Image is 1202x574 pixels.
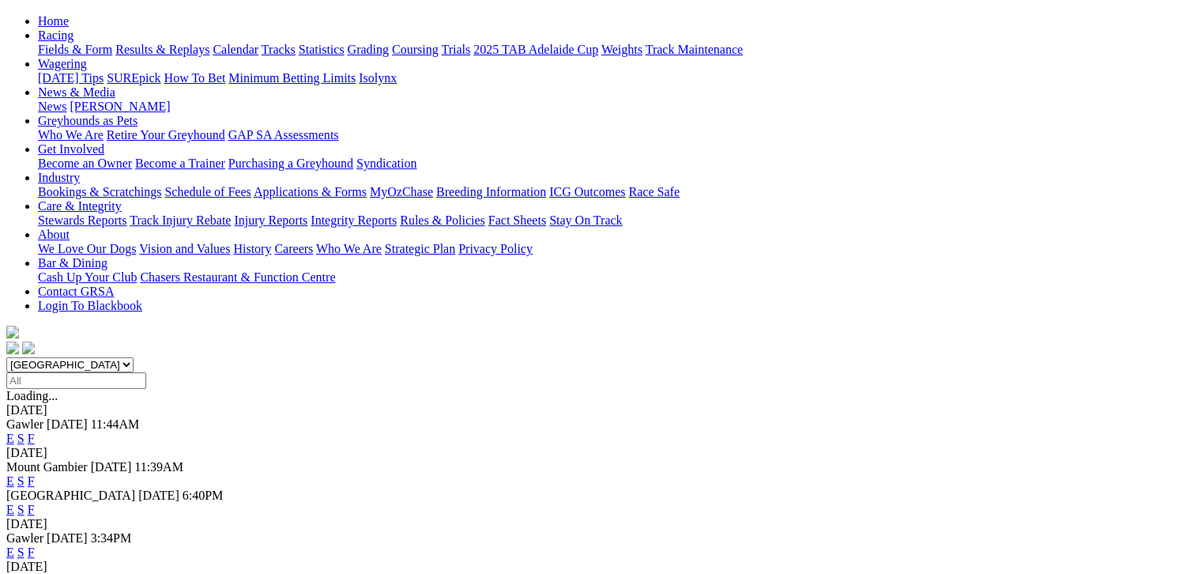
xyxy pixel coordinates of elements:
a: History [233,242,271,255]
a: [DATE] Tips [38,71,104,85]
span: [GEOGRAPHIC_DATA] [6,489,135,502]
a: Who We Are [38,128,104,142]
div: [DATE] [6,403,1196,417]
a: F [28,474,35,488]
a: Contact GRSA [38,285,114,298]
a: Integrity Reports [311,213,397,227]
a: Greyhounds as Pets [38,114,138,127]
a: S [17,503,24,516]
a: F [28,546,35,559]
a: Rules & Policies [400,213,485,227]
span: [DATE] [47,531,88,545]
a: Fields & Form [38,43,112,56]
div: Industry [38,185,1196,199]
a: ICG Outcomes [549,185,625,198]
a: Retire Your Greyhound [107,128,225,142]
a: Become a Trainer [135,157,225,170]
a: Tracks [262,43,296,56]
a: Grading [348,43,389,56]
a: Home [38,14,69,28]
a: Injury Reports [234,213,307,227]
a: E [6,474,14,488]
a: Become an Owner [38,157,132,170]
a: Calendar [213,43,258,56]
a: Track Injury Rebate [130,213,231,227]
a: News [38,100,66,113]
a: Weights [601,43,642,56]
div: Wagering [38,71,1196,85]
a: Stewards Reports [38,213,126,227]
a: Breeding Information [436,185,546,198]
a: Minimum Betting Limits [228,71,356,85]
a: GAP SA Assessments [228,128,339,142]
div: [DATE] [6,446,1196,460]
a: S [17,546,24,559]
a: Privacy Policy [458,242,533,255]
a: Bar & Dining [38,256,107,270]
span: 11:39AM [134,460,183,474]
div: Greyhounds as Pets [38,128,1196,142]
span: 6:40PM [183,489,224,502]
img: logo-grsa-white.png [6,326,19,338]
div: [DATE] [6,560,1196,574]
span: Gawler [6,531,43,545]
a: Purchasing a Greyhound [228,157,353,170]
a: Bookings & Scratchings [38,185,161,198]
div: Bar & Dining [38,270,1196,285]
span: [DATE] [47,417,88,431]
a: Statistics [299,43,345,56]
a: Racing [38,28,73,42]
span: Mount Gambier [6,460,88,474]
a: Race Safe [628,185,679,198]
a: F [28,503,35,516]
a: Industry [38,171,80,184]
a: Track Maintenance [646,43,743,56]
input: Select date [6,372,146,389]
a: E [6,432,14,445]
a: Vision and Values [139,242,230,255]
a: Login To Blackbook [38,299,142,312]
a: How To Bet [164,71,226,85]
a: Fact Sheets [488,213,546,227]
span: 3:34PM [91,531,132,545]
a: Coursing [392,43,439,56]
a: Applications & Forms [254,185,367,198]
a: Get Involved [38,142,104,156]
a: Careers [274,242,313,255]
a: [PERSON_NAME] [70,100,170,113]
a: E [6,503,14,516]
a: About [38,228,70,241]
a: Chasers Restaurant & Function Centre [140,270,335,284]
a: Wagering [38,57,87,70]
span: 11:44AM [91,417,140,431]
a: Care & Integrity [38,199,122,213]
a: Isolynx [359,71,397,85]
img: twitter.svg [22,342,35,354]
img: facebook.svg [6,342,19,354]
div: About [38,242,1196,256]
a: Cash Up Your Club [38,270,137,284]
span: Gawler [6,417,43,431]
a: SUREpick [107,71,160,85]
a: E [6,546,14,559]
a: News & Media [38,85,115,99]
a: We Love Our Dogs [38,242,136,255]
div: Racing [38,43,1196,57]
span: Loading... [6,389,58,402]
a: Stay On Track [549,213,622,227]
a: Who We Are [316,242,382,255]
a: 2025 TAB Adelaide Cup [473,43,598,56]
div: [DATE] [6,517,1196,531]
a: S [17,432,24,445]
a: Trials [441,43,470,56]
div: News & Media [38,100,1196,114]
a: Schedule of Fees [164,185,251,198]
span: [DATE] [91,460,132,474]
a: S [17,474,24,488]
a: MyOzChase [370,185,433,198]
div: Get Involved [38,157,1196,171]
a: Syndication [356,157,416,170]
div: Care & Integrity [38,213,1196,228]
span: [DATE] [138,489,179,502]
a: F [28,432,35,445]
